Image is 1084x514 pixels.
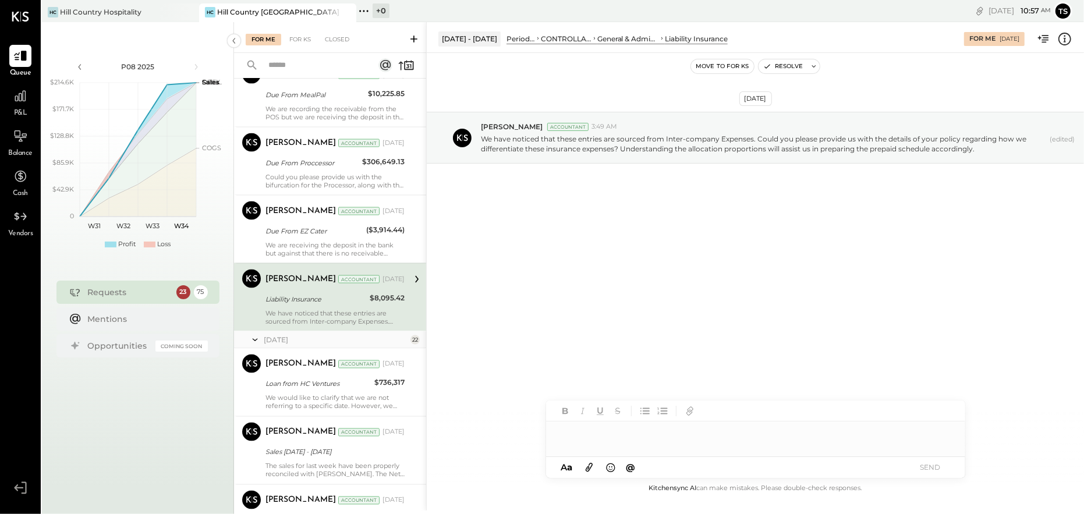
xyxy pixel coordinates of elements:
[338,139,380,147] div: Accountant
[265,157,359,169] div: Due From Proccessor
[265,427,336,438] div: [PERSON_NAME]
[265,137,336,149] div: [PERSON_NAME]
[265,105,405,121] div: We are recording the receivable from the POS but we are receiving the deposit in the bank so can ...
[194,285,208,299] div: 75
[265,225,363,237] div: Due From EZ Cater
[52,158,74,166] text: $85.9K
[14,108,27,119] span: P&L
[506,34,535,44] div: Period P&L
[366,224,405,236] div: ($3,914.44)
[338,428,380,437] div: Accountant
[52,105,74,113] text: $171.7K
[116,222,130,230] text: W32
[610,403,625,419] button: Strikethrough
[989,5,1051,16] div: [DATE]
[558,403,573,419] button: Bold
[118,240,136,249] div: Profit
[1,45,40,79] a: Queue
[265,89,364,101] div: Due From MealPal
[338,207,380,215] div: Accountant
[593,403,608,419] button: Underline
[176,285,190,299] div: 23
[382,275,405,284] div: [DATE]
[265,378,371,390] div: Loan from HC Ventures
[362,156,405,168] div: $306,649.13
[637,403,653,419] button: Unordered List
[1,165,40,199] a: Cash
[50,78,74,86] text: $214.6K
[217,7,339,17] div: Hill Country [GEOGRAPHIC_DATA]
[547,123,589,131] div: Accountant
[682,403,697,419] button: Add URL
[1050,135,1075,154] span: (edited)
[146,222,160,230] text: W33
[591,122,617,132] span: 3:49 AM
[373,3,389,18] div: + 0
[205,7,215,17] div: HC
[655,403,670,419] button: Ordered List
[338,497,380,505] div: Accountant
[1,125,40,159] a: Balance
[974,5,986,17] div: copy link
[481,134,1045,154] p: We have noticed that these entries are sourced from Inter-company Expenses. Could you please prov...
[382,139,405,148] div: [DATE]
[88,62,187,72] div: P08 2025
[48,7,58,17] div: HC
[567,462,572,473] span: a
[265,359,336,370] div: [PERSON_NAME]
[541,34,591,44] div: CONTROLLABLE EXPENSES
[202,78,219,86] text: Sales
[8,229,33,239] span: Vendors
[907,459,954,475] button: SEND
[759,59,807,73] button: Resolve
[382,207,405,216] div: [DATE]
[157,240,171,249] div: Loss
[1,85,40,119] a: P&L
[319,34,355,45] div: Closed
[265,462,405,478] div: The sales for last week have been properly reconciled with [PERSON_NAME]. The Net Sales amount to...
[382,496,405,505] div: [DATE]
[382,428,405,437] div: [DATE]
[969,34,996,44] div: For Me
[739,91,772,106] div: [DATE]
[481,122,543,132] span: [PERSON_NAME]
[622,460,639,474] button: @
[338,360,380,368] div: Accountant
[338,275,380,283] div: Accountant
[382,360,405,369] div: [DATE]
[265,394,405,410] p: We would like to clarify that we are not referring to a specific date. However, we have noted tha...
[265,495,336,506] div: [PERSON_NAME]
[1,205,40,239] a: Vendors
[265,205,336,217] div: [PERSON_NAME]
[88,313,202,325] div: Mentions
[88,286,171,298] div: Requests
[155,341,208,352] div: Coming Soon
[410,335,420,345] div: 22
[626,462,635,473] span: @
[52,185,74,193] text: $42.9K
[50,132,74,140] text: $128.8K
[370,292,405,304] div: $8,095.42
[665,34,728,44] div: Liability Insurance
[70,212,74,220] text: 0
[374,377,405,389] div: $736,317
[174,222,189,230] text: W34
[88,222,101,230] text: W31
[264,335,408,345] div: [DATE]
[265,173,405,189] div: Could you please provide us with the bifurcation for the Processor, along with the login credenti...
[1000,35,1019,43] div: [DATE]
[265,293,366,305] div: Liability Insurance
[265,446,401,458] div: Sales [DATE] - [DATE]
[691,59,754,73] button: Move to for ks
[8,148,33,159] span: Balance
[202,144,221,152] text: COGS
[265,241,405,257] div: We are receiving the deposit in the bank but against that there is no receivable showing in the P...
[597,34,659,44] div: General & Administrative Expenses
[13,189,28,199] span: Cash
[88,340,150,352] div: Opportunities
[265,309,405,325] div: We have noticed that these entries are sourced from Inter-company Expenses. Could you please prov...
[60,7,141,17] div: Hill Country Hospitality
[368,88,405,100] div: $10,225.85
[558,461,576,474] button: Aa
[1054,2,1072,20] button: ts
